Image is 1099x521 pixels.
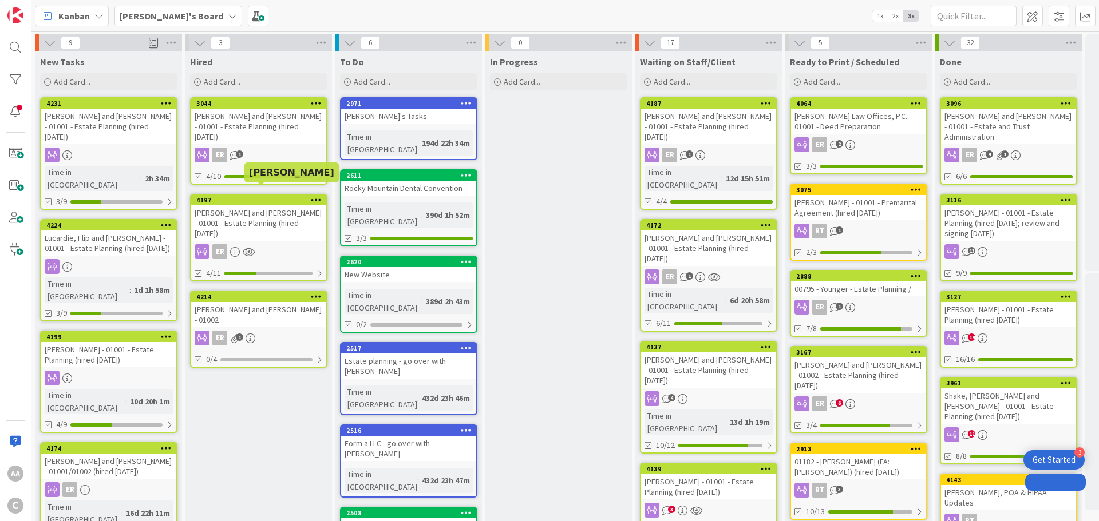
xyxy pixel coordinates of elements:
[341,267,476,282] div: New Website
[56,196,67,208] span: 3/9
[641,148,776,162] div: ER
[956,450,967,462] span: 8/8
[725,294,727,307] span: :
[791,347,926,357] div: 3167
[196,293,326,301] div: 4214
[236,150,243,158] span: 1
[946,293,1076,301] div: 3127
[340,56,364,67] span: To Do
[361,36,380,50] span: 6
[686,272,693,280] span: 1
[662,148,677,162] div: ER
[46,221,176,229] div: 4224
[341,98,476,109] div: 2971
[791,109,926,134] div: [PERSON_NAME] Law Offices, P.C. - 01001 - Deed Preparation
[956,267,967,279] span: 9/9
[686,150,693,158] span: 1
[417,392,419,404] span: :
[7,466,23,482] div: AA
[962,148,977,162] div: ER
[941,98,1076,109] div: 3096
[791,281,926,296] div: 00795 - Younger - Estate Planning /
[941,302,1076,327] div: [PERSON_NAME] - 01001 - Estate Planning (hired [DATE])
[791,347,926,393] div: 3167[PERSON_NAME] and [PERSON_NAME] - 01002 - Estate Planning (hired [DATE])
[656,439,675,451] span: 10/12
[872,10,888,22] span: 1x
[236,333,243,341] span: 1
[668,506,675,513] span: 3
[645,409,725,435] div: Time in [GEOGRAPHIC_DATA]
[131,284,173,296] div: 1d 1h 58m
[954,77,990,87] span: Add Card...
[986,150,993,158] span: 4
[191,292,326,327] div: 4214[PERSON_NAME] and [PERSON_NAME] - 01002
[903,10,919,22] span: 3x
[941,475,1076,485] div: 4143
[811,36,830,50] span: 5
[641,220,776,230] div: 4172
[490,56,538,67] span: In Progress
[941,475,1076,510] div: 4143[PERSON_NAME], POA & HIPAA Updates
[941,195,1076,205] div: 3116
[941,195,1076,241] div: 3116[PERSON_NAME] - 01001 - Estate Planning (hired [DATE]; review and signing [DATE])
[41,220,176,256] div: 4224Lucardie, Flip and [PERSON_NAME] - 01001 - Estate Planning (hired [DATE])
[212,244,227,259] div: ER
[41,109,176,144] div: [PERSON_NAME] and [PERSON_NAME] - 01001 - Estate Planning (hired [DATE])
[41,98,176,109] div: 4231
[346,509,476,517] div: 2508
[791,357,926,393] div: [PERSON_NAME] and [PERSON_NAME] - 01002 - Estate Planning (hired [DATE])
[791,98,926,109] div: 4064
[641,98,776,144] div: 4187[PERSON_NAME] and [PERSON_NAME] - 01001 - Estate Planning (hired [DATE])
[345,468,417,493] div: Time in [GEOGRAPHIC_DATA]
[790,56,899,67] span: Ready to Print / Scheduled
[940,56,962,67] span: Done
[41,342,176,367] div: [PERSON_NAME] - 01001 - Estate Planning (hired [DATE])
[346,172,476,180] div: 2611
[41,230,176,256] div: Lucardie, Flip and [PERSON_NAME] - 01001 - Estate Planning (hired [DATE])
[41,98,176,144] div: 4231[PERSON_NAME] and [PERSON_NAME] - 01001 - Estate Planning (hired [DATE])
[417,474,419,487] span: :
[796,348,926,356] div: 3167
[956,170,967,182] span: 6/6
[120,10,223,22] b: [PERSON_NAME]'s Board
[356,319,367,331] span: 0/2
[204,77,240,87] span: Add Card...
[641,269,776,284] div: ER
[345,385,417,411] div: Time in [GEOGRAPHIC_DATA]
[191,331,326,345] div: ER
[129,284,131,296] span: :
[641,352,776,388] div: [PERSON_NAME] and [PERSON_NAME] - 01001 - Estate Planning (hired [DATE])
[941,98,1076,144] div: 3096[PERSON_NAME] and [PERSON_NAME] - 01001 - Estate and Trust Administration
[941,109,1076,144] div: [PERSON_NAME] and [PERSON_NAME] - 01001 - Estate and Trust Administration
[654,77,690,87] span: Add Card...
[191,292,326,302] div: 4214
[796,100,926,108] div: 4064
[956,353,975,365] span: 16/16
[836,140,843,148] span: 2
[191,244,326,259] div: ER
[417,137,419,149] span: :
[806,506,825,518] span: 10/13
[46,100,176,108] div: 4231
[941,148,1076,162] div: ER
[791,483,926,498] div: RT
[791,185,926,195] div: 3075
[727,294,773,307] div: 6d 20h 58m
[190,56,212,67] span: Hired
[341,425,476,436] div: 2516
[249,167,334,178] h5: [PERSON_NAME]
[191,195,326,241] div: 4197[PERSON_NAME] and [PERSON_NAME] - 01001 - Estate Planning (hired [DATE])
[356,232,367,244] span: 3/3
[423,209,473,221] div: 390d 1h 52m
[796,445,926,453] div: 2913
[191,98,326,109] div: 3044
[56,419,67,431] span: 4/9
[796,272,926,280] div: 2888
[341,343,476,353] div: 2517
[946,476,1076,484] div: 4143
[641,220,776,266] div: 4172[PERSON_NAME] and [PERSON_NAME] - 01001 - Estate Planning (hired [DATE])
[836,399,843,407] span: 6
[121,507,123,519] span: :
[646,100,776,108] div: 4187
[941,388,1076,424] div: Shake, [PERSON_NAME] and [PERSON_NAME] - 01001 - Estate Planning (hired [DATE])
